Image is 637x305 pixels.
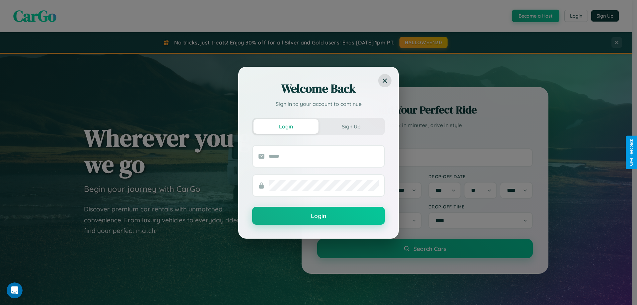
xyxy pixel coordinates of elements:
[629,139,634,166] div: Give Feedback
[252,100,385,108] p: Sign in to your account to continue
[252,81,385,97] h2: Welcome Back
[252,207,385,225] button: Login
[253,119,318,134] button: Login
[318,119,384,134] button: Sign Up
[7,282,23,298] iframe: Intercom live chat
